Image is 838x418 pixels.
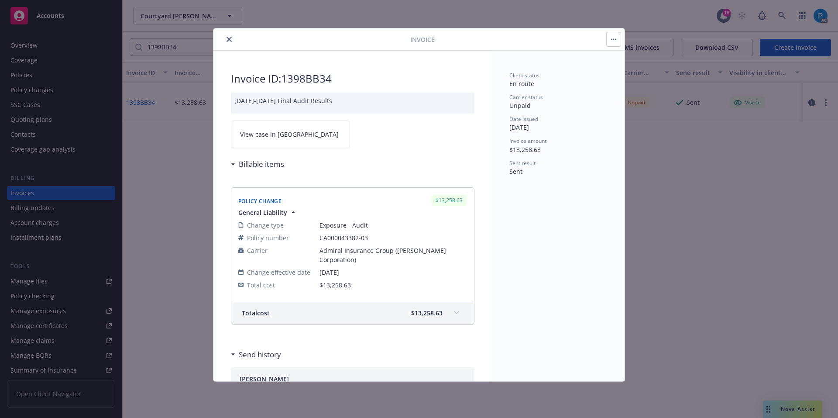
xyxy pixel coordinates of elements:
button: close [224,34,234,45]
span: Invoice amount [509,137,546,145]
span: Total cost [247,280,275,290]
span: Total cost [242,308,270,318]
a: View case in [GEOGRAPHIC_DATA] [231,121,350,148]
span: [DATE] [319,268,467,277]
span: Change type [247,221,284,230]
span: Unpaid [509,101,531,110]
button: General Liability [238,208,298,217]
span: Carrier [247,246,268,255]
span: $13,258.63 [509,145,541,154]
div: Send history [231,349,281,360]
span: Admiral Insurance Group ([PERSON_NAME] Corporation) [319,246,467,264]
span: Sent [509,167,522,176]
div: $13,258.63 [431,195,467,206]
span: Carrier status [509,93,543,101]
h2: Invoice ID: 1398BB34 [231,72,474,86]
div: Totalcost$13,258.63 [231,302,474,324]
span: Sent result [509,159,536,167]
span: $13,258.63 [411,308,443,318]
span: Exposure - Audit [319,221,467,230]
div: Billable items [231,159,284,170]
h3: Billable items [239,159,284,170]
span: [DATE] [509,123,529,131]
span: Client status [509,72,539,79]
span: Invoice [410,35,435,44]
span: En route [509,79,534,88]
span: $13,258.63 [319,281,351,289]
span: Policy number [247,233,289,242]
span: Policy Change [238,197,282,205]
span: Date issued [509,115,538,123]
div: [DATE]-[DATE] Final Audit Results [231,93,474,114]
span: General Liability [238,208,287,217]
span: View case in [GEOGRAPHIC_DATA] [240,130,339,139]
span: Change effective date [247,268,310,277]
span: CA000043382-03 [319,233,467,242]
button: [PERSON_NAME] [240,374,342,383]
span: [PERSON_NAME] [240,374,289,383]
h3: Send history [239,349,281,360]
